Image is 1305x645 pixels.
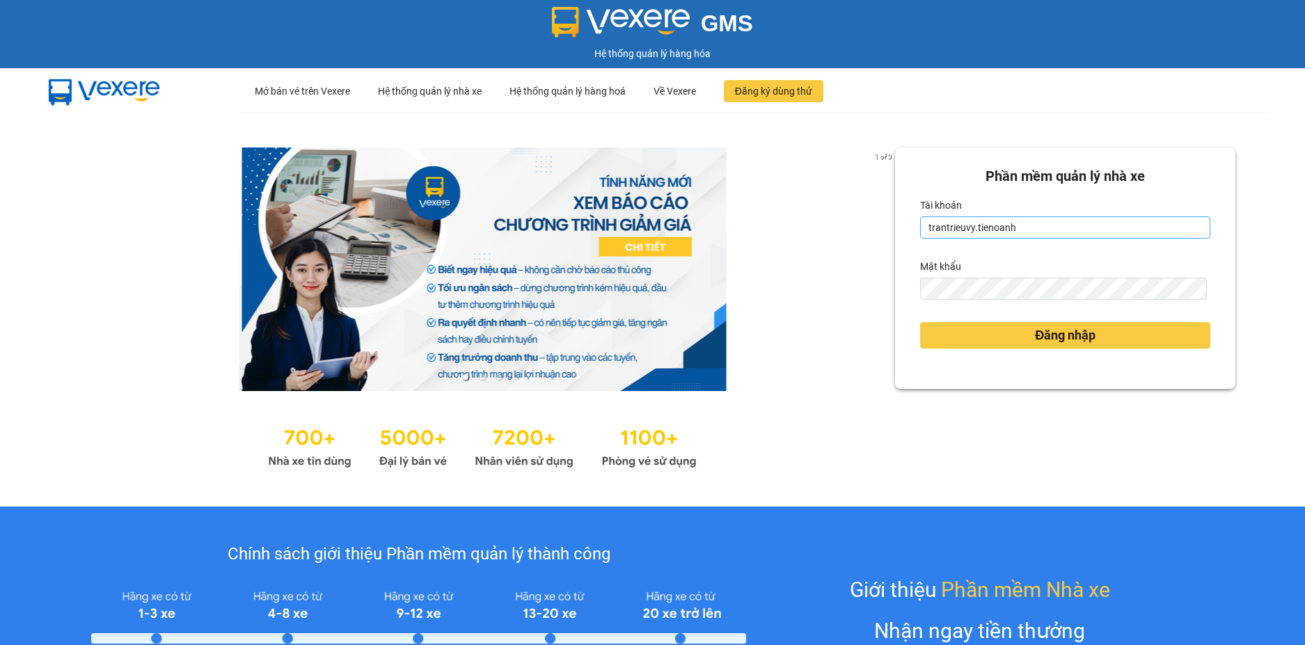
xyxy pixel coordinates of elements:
[378,69,482,113] div: Hệ thống quản lý nhà xe
[941,573,1110,606] span: Phần mềm Nhà xe
[920,166,1210,187] div: Phần mềm quản lý nhà xe
[850,573,1110,606] div: Giới thiệu
[920,194,962,216] label: Tài khoản
[496,374,502,380] li: slide item 3
[463,374,468,380] li: slide item 1
[920,278,1207,300] input: Mật khẩu
[552,7,690,38] img: logo 2
[701,10,753,36] span: GMS
[654,69,696,113] div: Về Vexere
[3,46,1302,61] div: Hệ thống quản lý hàng hóa
[268,419,697,472] img: Statistics.png
[552,21,753,32] a: GMS
[876,148,895,391] button: next slide / item
[724,80,823,102] button: Đăng ký dùng thử
[509,69,626,113] div: Hệ thống quản lý hàng hoá
[735,83,812,99] span: Đăng ký dùng thử
[255,69,350,113] div: Mở bán vé trên Vexere
[91,541,746,568] div: Chính sách giới thiệu Phần mềm quản lý thành công
[920,255,961,278] label: Mật khẩu
[920,322,1210,349] button: Đăng nhập
[920,216,1210,239] input: Tài khoản
[35,68,174,114] img: mbUUG5Q.png
[480,374,485,380] li: slide item 2
[1035,326,1096,345] span: Đăng nhập
[871,148,895,166] p: 1 of 3
[70,148,89,391] button: previous slide / item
